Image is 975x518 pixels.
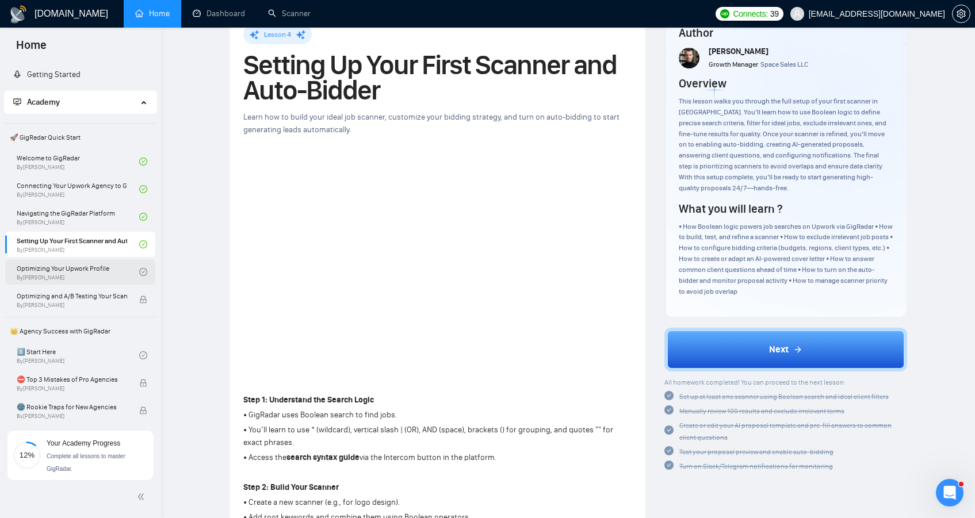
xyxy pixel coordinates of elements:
strong: Step 2: Build Your Scanner [243,482,339,492]
span: setting [953,9,970,18]
img: vlad-t.jpg [679,48,699,68]
a: Setting Up Your First Scanner and Auto-BidderBy[PERSON_NAME] [17,232,139,257]
strong: Step 1: Understand the Search Logic [243,395,374,405]
div: • How Boolean logic powers job searches on Upwork via GigRadar • How to build, test, and refine a... [679,221,893,297]
span: Learn how to build your ideal job scanner, customize your bidding strategy, and turn on auto-bidd... [243,112,620,135]
span: Turn on Slack/Telegram notifications for monitoring [679,462,833,470]
span: check-circle [139,213,147,221]
span: 🚀 GigRadar Quick Start [5,126,155,149]
a: homeHome [135,9,170,18]
span: check-circle [664,405,674,415]
span: lock [139,379,147,387]
button: setting [952,5,970,23]
span: Space Sales LLC [760,60,808,68]
span: 12% [13,451,41,459]
span: check-circle [139,351,147,359]
span: lock [139,406,147,415]
span: ⛔ Top 3 Mistakes of Pro Agencies [17,374,127,385]
span: 🌚 Rookie Traps for New Agencies [17,401,127,413]
h4: Author [679,25,893,41]
span: check-circle [139,158,147,166]
span: lock [139,296,147,304]
a: dashboardDashboard [193,9,245,18]
span: Create or edit your AI proposal template and pre-fill answers to common client questions [679,421,892,442]
span: Academy [13,97,60,107]
span: 👑 Agency Success with GigRadar [5,320,155,343]
span: check-circle [664,391,674,400]
a: Navigating the GigRadar PlatformBy[PERSON_NAME] [17,204,139,229]
span: Connects: [733,7,767,20]
h1: Setting Up Your First Scanner and Auto-Bidder [243,52,632,103]
a: 1️⃣ Start HereBy[PERSON_NAME] [17,343,139,368]
div: This lesson walks you through the full setup of your first scanner in [GEOGRAPHIC_DATA]. You’ll l... [679,96,893,194]
span: Set up at least one scanner using Boolean search and ideal client filters [679,393,889,401]
img: upwork-logo.png [720,9,729,18]
iframe: Intercom live chat [936,479,963,507]
span: check-circle [139,268,147,276]
a: rocketGetting Started [13,70,81,79]
button: Next [664,328,907,371]
span: check-circle [664,446,674,455]
span: Optimizing and A/B Testing Your Scanner for Better Results [17,290,127,302]
span: Lesson 4 [264,30,291,39]
span: check-circle [664,425,674,435]
h4: What you will learn ? [679,201,782,217]
span: check-circle [664,461,674,470]
p: • Create a new scanner (e.g., for logo design). [243,496,632,509]
span: fund-projection-screen [13,98,21,106]
span: Complete all lessons to master GigRadar. [47,453,125,472]
strong: search syntax guide [286,452,360,462]
span: By [PERSON_NAME] [17,413,127,420]
a: setting [952,9,970,18]
span: By [PERSON_NAME] [17,385,127,392]
span: 39 [770,7,779,20]
li: Getting Started [4,63,156,86]
p: • GigRadar uses Boolean search to find jobs. [243,409,632,421]
h4: Overview [679,75,727,91]
span: Test your proposal preview and enable auto-bidding [679,448,833,456]
span: Next [769,343,789,356]
span: By [PERSON_NAME] [17,302,127,309]
span: Growth Manager [709,60,758,68]
span: user [793,10,801,18]
a: Connecting Your Upwork Agency to GigRadarBy[PERSON_NAME] [17,176,139,202]
span: All homework completed! You can proceed to the next lesson: [664,378,846,386]
img: logo [9,5,28,24]
a: searchScanner [268,9,311,18]
span: double-left [137,491,148,502]
span: check-circle [139,240,147,248]
span: check-circle [139,185,147,193]
a: Optimizing Your Upwork ProfileBy[PERSON_NAME] [17,259,139,285]
span: Academy [27,97,60,107]
span: Home [7,37,56,61]
span: Your Academy Progress [47,439,120,447]
span: Manually review 100 results and exclude irrelevant terms [679,407,844,415]
p: • You’ll learn to use * (wildcard), vertical slash | (OR), AND (space), brackets () for grouping,... [243,424,632,449]
a: Welcome to GigRadarBy[PERSON_NAME] [17,149,139,174]
p: • Access the via the Intercom button in the platform. [243,451,632,464]
span: [PERSON_NAME] [709,47,768,56]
